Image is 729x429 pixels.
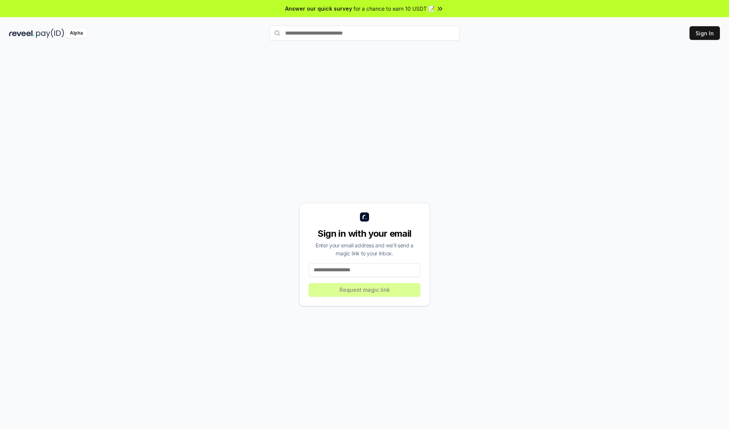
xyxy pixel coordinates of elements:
div: Sign in with your email [309,228,420,240]
span: Answer our quick survey [285,5,352,13]
div: Enter your email address and we’ll send a magic link to your inbox. [309,241,420,257]
img: logo_small [360,212,369,222]
button: Sign In [690,26,720,40]
span: for a chance to earn 10 USDT 📝 [353,5,435,13]
img: pay_id [36,28,64,38]
img: reveel_dark [9,28,35,38]
div: Alpha [66,28,87,38]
